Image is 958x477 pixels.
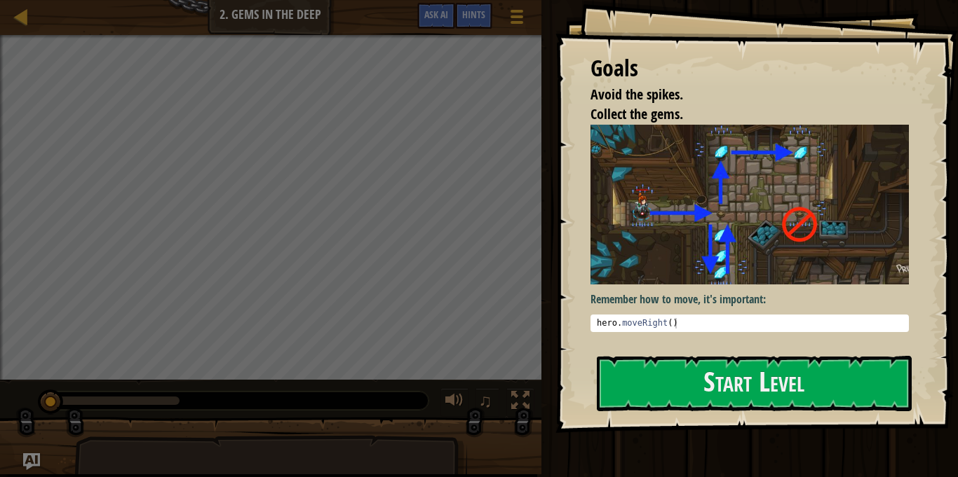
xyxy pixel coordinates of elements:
[597,356,912,411] button: Start Level
[462,8,485,21] span: Hints
[591,291,909,307] p: Remember how to move, it's important:
[23,453,40,470] button: Ask AI
[506,388,534,417] button: Toggle fullscreen
[424,8,448,21] span: Ask AI
[591,53,909,85] div: Goals
[591,104,683,123] span: Collect the gems.
[475,388,499,417] button: ♫
[478,390,492,411] span: ♫
[573,85,905,105] li: Avoid the spikes.
[417,3,455,29] button: Ask AI
[591,125,909,284] img: Gems in the deep
[440,388,468,417] button: Adjust volume
[499,3,534,36] button: Show game menu
[591,85,683,104] span: Avoid the spikes.
[573,104,905,125] li: Collect the gems.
